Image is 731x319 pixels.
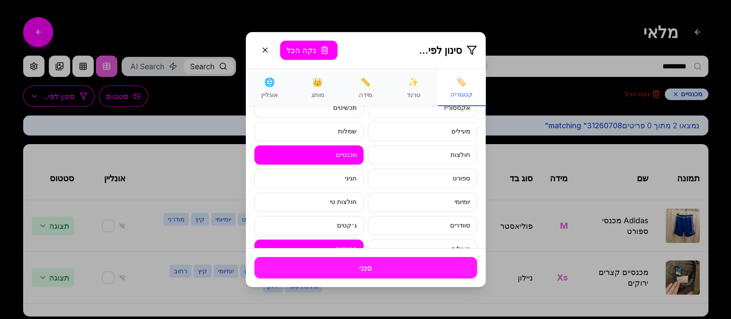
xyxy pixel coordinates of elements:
[390,69,438,106] button: ✨טרנד
[394,91,433,99] div: טרנד
[346,91,385,99] div: מידה
[298,91,337,99] div: מותג
[368,192,477,212] button: יומיומי
[346,76,385,89] div: 📏
[368,122,477,141] button: מעילים
[368,216,477,235] button: סוודרים
[294,69,342,106] button: 👑מותג
[368,239,477,259] button: מעילים
[368,98,477,118] button: אקססוריז
[250,76,289,89] div: 🌐
[280,41,337,60] button: נקה הכל
[368,169,477,188] button: ספורט
[254,169,364,188] button: חגיגי
[342,69,390,106] button: 📏מידה
[254,145,364,165] button: מכנסיים
[250,91,289,99] div: אונליין
[368,145,477,165] button: חולצות
[442,75,481,88] div: 🏷️
[254,257,477,278] button: סנני
[246,69,294,106] button: 🌐אונליין
[438,69,486,106] button: 🏷️קטגוריה
[298,76,337,89] div: 👑
[254,239,364,259] button: מכנסיים
[419,43,477,58] h2: סינון לפי...
[254,122,364,141] button: שמלות
[394,76,433,89] div: ✨
[442,90,481,99] div: קטגוריה
[254,192,364,212] button: חולצות טי
[254,98,364,118] button: תכשיטים
[254,216,364,235] button: ג׳קטים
